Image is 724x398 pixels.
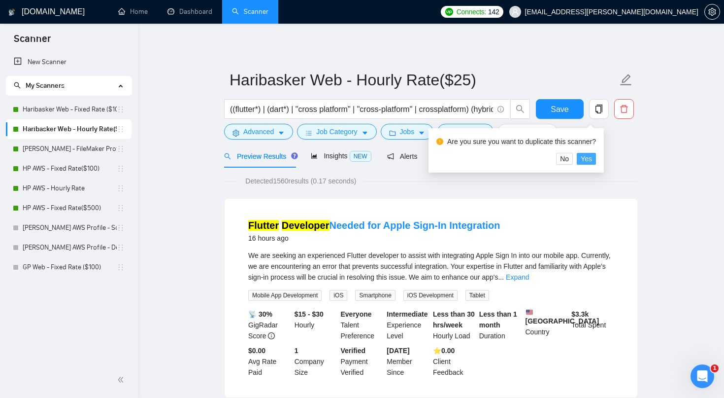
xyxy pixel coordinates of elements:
[248,232,500,244] div: 16 hours ago
[117,145,125,153] span: holder
[6,119,132,139] li: Haribasker Web - Hourly Rate($25)
[488,6,499,17] span: 142
[704,4,720,20] button: setting
[295,310,324,318] b: $15 - $30
[614,99,634,119] button: delete
[295,347,298,355] b: 1
[117,106,125,113] span: holder
[497,106,504,112] span: info-circle
[569,309,616,341] div: Total Spent
[620,73,632,86] span: edit
[167,7,212,16] a: dashboardDashboard
[711,364,719,372] span: 1
[6,52,132,72] li: New Scanner
[589,99,609,119] button: copy
[524,309,570,341] div: Country
[297,124,376,140] button: barsJob Categorycaret-down
[293,345,339,378] div: Company Size
[447,136,596,147] div: Are you sure you want to duplicate this scanner?
[498,273,504,281] span: ...
[23,100,117,119] a: Haribasker Web - Fixed Rate ($100)
[431,345,477,378] div: Client Feedback
[6,159,132,179] li: HP AWS - Fixed Rate($100)
[705,8,720,16] span: setting
[14,52,124,72] a: New Scanner
[341,347,366,355] b: Verified
[403,290,458,301] span: iOS Development
[14,81,65,90] span: My Scanners
[23,139,117,159] a: [PERSON_NAME] - FileMaker Profile
[551,103,568,115] span: Save
[248,250,614,283] div: We are seeking an experienced Flutter developer to assist with integrating Apple Sign In into our...
[506,273,529,281] a: Expand
[385,345,431,378] div: Member Since
[224,152,295,160] span: Preview Results
[418,129,425,137] span: caret-down
[510,99,530,119] button: search
[387,152,418,160] span: Alerts
[248,220,279,231] mark: Flutter
[311,152,371,160] span: Insights
[118,7,148,16] a: homeHome
[278,129,285,137] span: caret-down
[232,7,268,16] a: searchScanner
[6,238,132,257] li: Hariprasad AWS Profile - DevOps
[571,310,589,318] b: $ 3.3k
[316,126,357,137] span: Job Category
[691,364,714,388] iframe: Intercom live chat
[23,198,117,218] a: HP AWS - Fixed Rate($500)
[385,309,431,341] div: Experience Level
[445,8,453,16] img: upwork-logo.png
[117,204,125,212] span: holder
[457,6,486,17] span: Connects:
[6,139,132,159] li: Koushik - FileMaker Profile
[23,159,117,179] a: HP AWS - Fixed Rate($100)
[117,184,125,192] span: holder
[556,153,573,165] button: No
[350,151,371,162] span: NEW
[479,310,517,329] b: Less than 1 month
[117,263,125,271] span: holder
[23,179,117,198] a: HP AWS - Hourly Rate
[248,220,500,231] a: Flutter DeveloperNeeded for Apple Sign-In Integration
[389,129,396,137] span: folder
[362,129,368,137] span: caret-down
[511,105,529,113] span: search
[577,153,596,165] button: Yes
[248,252,611,281] span: We are seeking an experienced Flutter developer to assist with integrating Apple Sign In into our...
[355,290,395,301] span: Smartphone
[246,345,293,378] div: Avg Rate Paid
[117,165,125,173] span: holder
[6,218,132,238] li: Hariprasad AWS Profile - Solutions Architect
[477,309,524,341] div: Duration
[14,82,21,89] span: search
[6,32,59,52] span: Scanner
[282,220,329,231] mark: Developer
[117,244,125,252] span: holder
[293,309,339,341] div: Hourly
[341,310,372,318] b: Everyone
[526,309,533,316] img: 🇺🇸
[433,347,455,355] b: ⭐️ 0.00
[387,310,428,318] b: Intermediate
[433,310,475,329] b: Less than 30 hrs/week
[339,309,385,341] div: Talent Preference
[431,309,477,341] div: Hourly Load
[243,126,274,137] span: Advanced
[117,224,125,232] span: holder
[512,8,519,15] span: user
[23,238,117,257] a: [PERSON_NAME] AWS Profile - DevOps
[581,153,592,164] span: Yes
[23,218,117,238] a: [PERSON_NAME] AWS Profile - Solutions Architect
[268,332,275,339] span: info-circle
[590,105,608,113] span: copy
[400,126,415,137] span: Jobs
[248,347,265,355] b: $0.00
[329,290,347,301] span: iOS
[232,129,239,137] span: setting
[224,153,231,160] span: search
[230,68,618,92] input: Scanner name...
[246,309,293,341] div: GigRadar Score
[526,309,599,325] b: [GEOGRAPHIC_DATA]
[248,310,272,318] b: 📡 30%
